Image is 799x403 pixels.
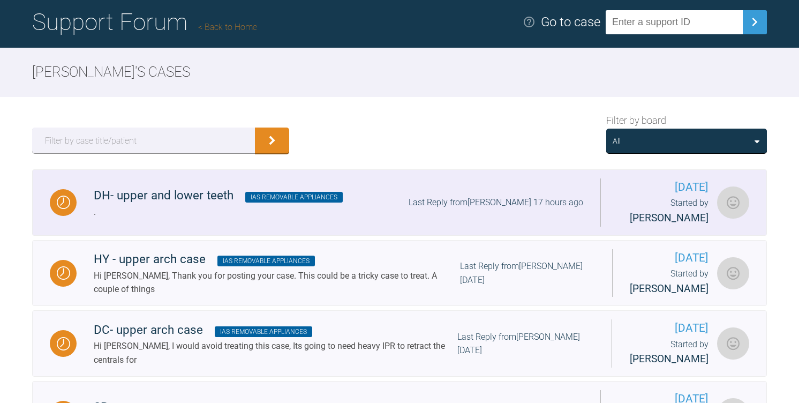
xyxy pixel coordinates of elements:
span: IAS Removable Appliances [245,192,343,203]
img: Hinna Javed [717,186,749,219]
div: Hi [PERSON_NAME], I would avoid treating this case, Its going to need heavy IPR to retract the ce... [94,339,457,367]
div: Started by [630,267,708,297]
div: . [94,205,343,219]
div: Go to case [541,12,600,32]
span: Filter by board [606,113,666,129]
img: Waiting [57,337,70,350]
span: IAS Removable Appliances [215,326,312,337]
img: Waiting [57,266,70,280]
div: Hi [PERSON_NAME], Thank you for posting your case. This could be a tricky case to treat. A couple... [94,269,460,296]
span: [PERSON_NAME] [630,282,708,295]
div: DC- upper arch case [94,320,457,340]
img: help.e70b9f3d.svg [523,16,536,28]
img: Hinna Javed [717,257,749,289]
div: DH- upper and lower teeth [94,186,343,205]
a: Back to Home [198,22,257,32]
div: All [613,135,621,147]
div: Last Reply from [PERSON_NAME] 17 hours ago [409,196,583,210]
span: [DATE] [629,319,708,337]
div: Started by [618,196,708,226]
h2: [PERSON_NAME] 's Cases [32,61,767,84]
div: Last Reply from [PERSON_NAME] [DATE] [457,330,594,357]
img: Waiting [57,196,70,209]
img: Hinna Javed [717,327,749,360]
span: IAS Removable Appliances [217,256,315,266]
span: [PERSON_NAME] [630,353,708,365]
div: Started by [629,338,708,368]
input: Enter a support ID [606,10,743,34]
input: Filter by case title/patient [32,128,255,153]
a: WaitingDC- upper arch case IAS Removable AppliancesHi [PERSON_NAME], I would avoid treating this ... [32,310,767,377]
img: chevronRight.28bd32b0.svg [746,13,763,31]
a: WaitingDH- upper and lower teeth IAS Removable Appliances.Last Reply from[PERSON_NAME] 17 hours a... [32,169,767,236]
div: Last Reply from [PERSON_NAME] [DATE] [460,259,595,287]
a: WaitingHY - upper arch case IAS Removable AppliancesHi [PERSON_NAME], Thank you for posting your ... [32,240,767,307]
span: [DATE] [630,249,708,267]
span: [DATE] [618,178,708,196]
h1: Support Forum [32,3,257,41]
span: [PERSON_NAME] [630,212,708,224]
div: HY - upper arch case [94,250,460,269]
